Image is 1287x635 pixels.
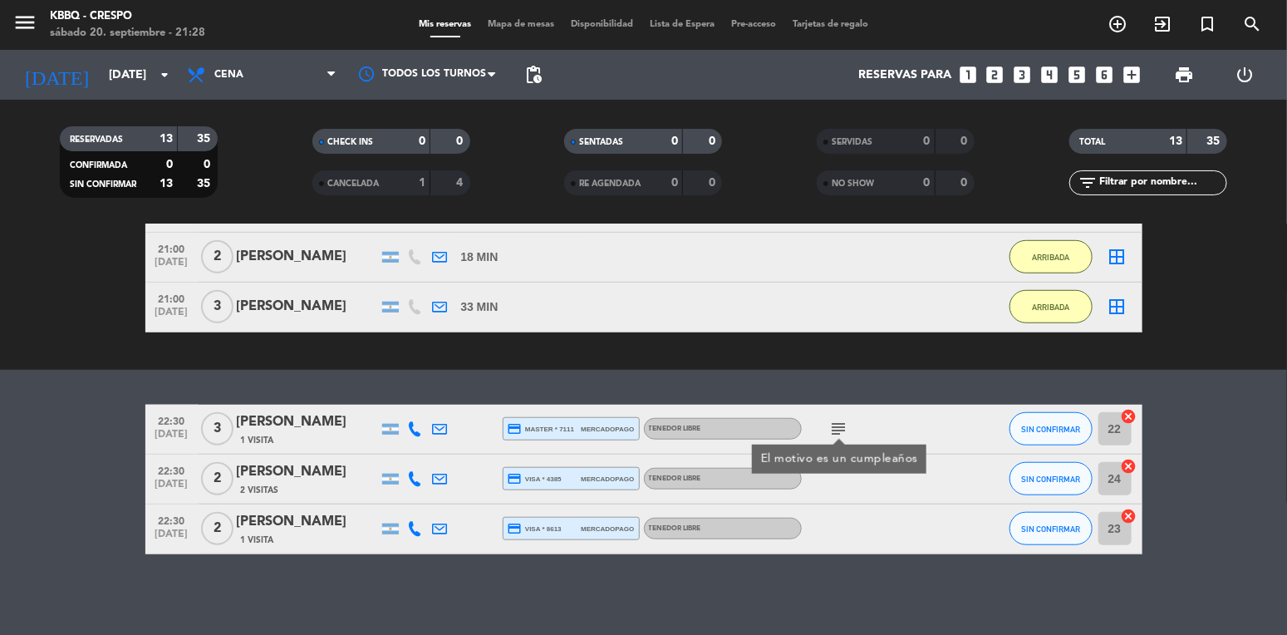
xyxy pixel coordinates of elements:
[151,429,193,448] span: [DATE]
[581,474,634,485] span: mercadopago
[419,135,425,147] strong: 0
[1009,462,1093,495] button: SIN CONFIRMAR
[1197,14,1217,34] i: turned_in_not
[237,461,378,483] div: [PERSON_NAME]
[924,135,931,147] strong: 0
[1009,412,1093,445] button: SIN CONFIRMAR
[985,64,1006,86] i: looks_two
[508,421,575,436] span: master * 7111
[508,521,562,536] span: visa * 8613
[201,412,233,445] span: 3
[50,8,205,25] div: Kbbq - Crespo
[1009,512,1093,545] button: SIN CONFIRMAR
[1122,64,1143,86] i: add_box
[1094,64,1116,86] i: looks_6
[581,424,634,435] span: mercadopago
[723,20,784,29] span: Pre-acceso
[1121,458,1137,475] i: cancel
[1121,408,1137,425] i: cancel
[581,524,634,534] span: mercadopago
[1032,303,1069,312] span: ARRIBADA
[829,419,849,439] i: subject
[1078,173,1098,193] i: filter_list
[70,161,127,170] span: CONFIRMADA
[151,529,193,548] span: [DATE]
[784,20,877,29] span: Tarjetas de regalo
[671,177,678,189] strong: 0
[241,434,274,447] span: 1 Visita
[151,239,193,258] span: 21:00
[671,135,678,147] strong: 0
[460,248,498,267] span: 18 MIN
[12,57,101,93] i: [DATE]
[327,138,373,146] span: CHECK INS
[1108,247,1127,267] i: border_all
[1121,508,1137,524] i: cancel
[961,177,971,189] strong: 0
[760,450,917,468] div: El motivo es un cumpleaños
[241,534,274,547] span: 1 Visita
[508,471,523,486] i: credit_card
[410,20,479,29] span: Mis reservas
[151,460,193,480] span: 22:30
[649,525,701,532] span: TENEDOR LIBRE
[1108,297,1127,317] i: border_all
[1169,135,1182,147] strong: 13
[456,135,466,147] strong: 0
[204,159,214,170] strong: 0
[197,133,214,145] strong: 35
[12,10,37,35] i: menu
[508,521,523,536] i: credit_card
[641,20,723,29] span: Lista de Espera
[1079,138,1105,146] span: TOTAL
[1009,240,1093,273] button: ARRIBADA
[237,511,378,533] div: [PERSON_NAME]
[1235,65,1255,85] i: power_settings_new
[151,288,193,308] span: 21:00
[1021,475,1080,484] span: SIN CONFIRMAR
[456,177,466,189] strong: 4
[1039,64,1061,86] i: looks_4
[709,135,719,147] strong: 0
[1207,135,1224,147] strong: 35
[479,20,562,29] span: Mapa de mesas
[460,298,498,317] span: 33 MIN
[201,290,233,323] span: 3
[166,159,173,170] strong: 0
[50,25,205,42] div: sábado 20. septiembre - 21:28
[1012,64,1034,86] i: looks_3
[1021,524,1080,534] span: SIN CONFIRMAR
[214,69,243,81] span: Cena
[1108,14,1127,34] i: add_circle_outline
[151,510,193,529] span: 22:30
[237,246,378,268] div: [PERSON_NAME]
[155,65,174,85] i: arrow_drop_down
[70,180,136,189] span: SIN CONFIRMAR
[579,180,641,188] span: RE AGENDADA
[1009,290,1093,323] button: ARRIBADA
[924,177,931,189] strong: 0
[237,411,378,433] div: [PERSON_NAME]
[197,178,214,190] strong: 35
[1175,65,1195,85] span: print
[201,240,233,273] span: 2
[201,512,233,545] span: 2
[649,426,701,432] span: TENEDOR LIBRE
[508,421,523,436] i: credit_card
[1021,425,1080,434] span: SIN CONFIRMAR
[649,475,701,482] span: TENEDOR LIBRE
[241,484,279,497] span: 2 Visitas
[1152,14,1172,34] i: exit_to_app
[579,138,623,146] span: SENTADAS
[201,462,233,495] span: 2
[1032,253,1069,262] span: ARRIBADA
[12,10,37,41] button: menu
[237,296,378,317] div: [PERSON_NAME]
[508,471,562,486] span: visa * 4385
[832,180,874,188] span: NO SHOW
[957,64,979,86] i: looks_one
[70,135,123,144] span: RESERVADAS
[562,20,641,29] span: Disponibilidad
[1215,50,1275,100] div: LOG OUT
[709,177,719,189] strong: 0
